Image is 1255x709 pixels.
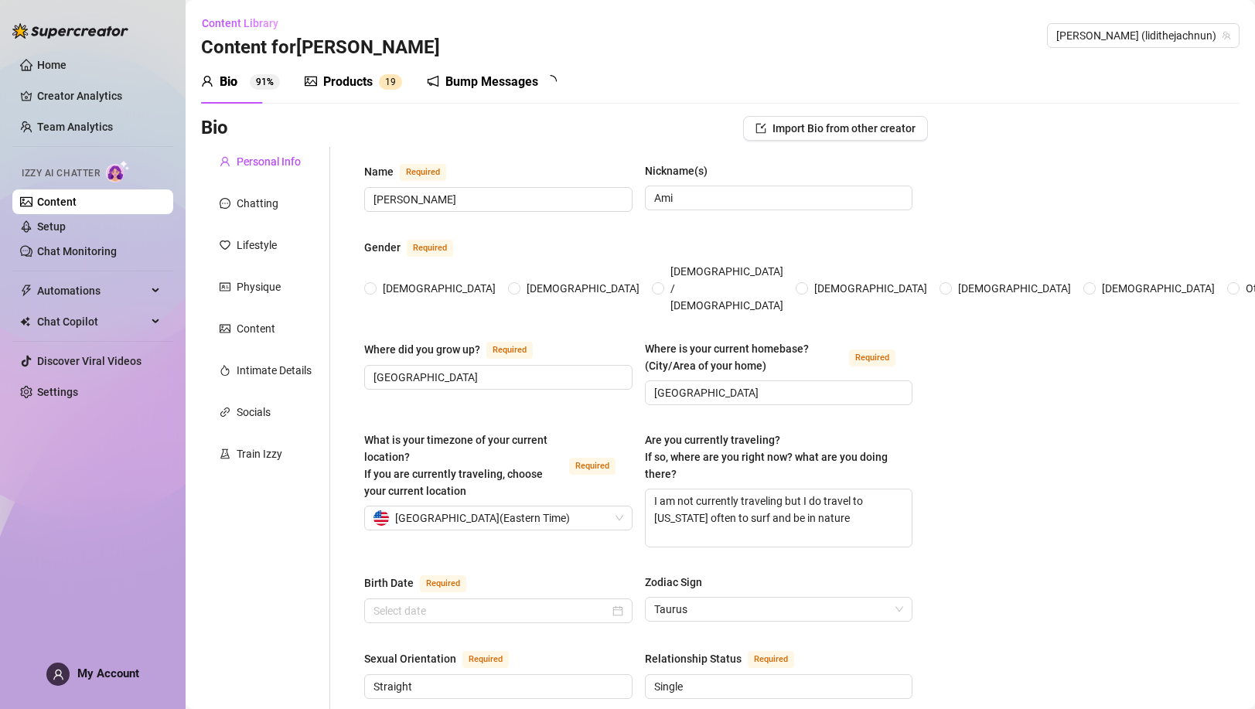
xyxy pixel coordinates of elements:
span: loading [544,75,557,87]
div: Personal Info [237,153,301,170]
img: us [373,510,389,526]
div: Train Izzy [237,445,282,462]
textarea: I am not currently traveling but I do travel to [US_STATE] often to surf and be in nature [646,489,912,547]
span: heart [220,240,230,251]
span: [DEMOGRAPHIC_DATA] [808,280,933,297]
span: picture [220,323,230,334]
span: team [1222,31,1231,40]
label: Where did you grow up? [364,340,550,359]
span: Amanda (lidithejachnun) [1056,24,1230,47]
div: Bio [220,73,237,91]
div: Socials [237,404,271,421]
span: What is your timezone of your current location? If you are currently traveling, choose your curre... [364,434,547,497]
div: Chatting [237,195,278,212]
sup: 91% [250,74,280,90]
div: Name [364,163,394,180]
span: user [220,156,230,167]
span: Required [400,164,446,181]
img: AI Chatter [106,160,130,182]
span: [DEMOGRAPHIC_DATA] / [DEMOGRAPHIC_DATA] [664,263,789,314]
a: Discover Viral Videos [37,355,142,367]
span: Import Bio from other creator [772,122,916,135]
div: Where is your current homebase? (City/Area of your home) [645,340,844,374]
a: Setup [37,220,66,233]
span: user [53,669,64,680]
img: logo-BBDzfeDw.svg [12,23,128,39]
div: Zodiac Sign [645,574,702,591]
span: Required [407,240,453,257]
span: Required [420,575,466,592]
span: Automations [37,278,147,303]
sup: 19 [379,74,402,90]
span: 1 [385,77,390,87]
span: message [220,198,230,209]
span: idcard [220,281,230,292]
span: Content Library [202,17,278,29]
a: Chat Monitoring [37,245,117,257]
div: Physique [237,278,281,295]
input: Nickname(s) [654,189,901,206]
span: [GEOGRAPHIC_DATA] ( Eastern Time ) [395,506,570,530]
span: experiment [220,448,230,459]
label: Relationship Status [645,649,811,668]
button: Content Library [201,11,291,36]
a: Content [37,196,77,208]
button: Import Bio from other creator [743,116,928,141]
span: fire [220,365,230,376]
label: Name [364,162,463,181]
span: [DEMOGRAPHIC_DATA] [952,280,1077,297]
span: user [201,75,213,87]
input: Relationship Status [654,678,901,695]
span: [DEMOGRAPHIC_DATA] [1096,280,1221,297]
span: Required [748,651,794,668]
input: Name [373,191,620,208]
input: Birth Date [373,602,609,619]
label: Zodiac Sign [645,574,713,591]
span: Chat Copilot [37,309,147,334]
span: 9 [390,77,396,87]
div: Content [237,320,275,337]
label: Where is your current homebase? (City/Area of your home) [645,340,913,374]
div: Lifestyle [237,237,277,254]
span: [DEMOGRAPHIC_DATA] [377,280,502,297]
span: Required [569,458,616,475]
label: Sexual Orientation [364,649,526,668]
span: Izzy AI Chatter [22,166,100,181]
a: Settings [37,386,78,398]
div: Products [323,73,373,91]
label: Gender [364,238,470,257]
input: Sexual Orientation [373,678,620,695]
div: Relationship Status [645,650,742,667]
label: Birth Date [364,574,483,592]
div: Nickname(s) [645,162,708,179]
span: My Account [77,666,139,680]
span: Required [462,651,509,668]
span: picture [305,75,317,87]
span: [DEMOGRAPHIC_DATA] [520,280,646,297]
div: Intimate Details [237,362,312,379]
h3: Bio [201,116,228,141]
span: thunderbolt [20,285,32,297]
span: Taurus [654,598,904,621]
span: Required [849,349,895,366]
img: Chat Copilot [20,316,30,327]
span: link [220,407,230,418]
h3: Content for [PERSON_NAME] [201,36,440,60]
div: Gender [364,239,401,256]
a: Creator Analytics [37,84,161,108]
span: notification [427,75,439,87]
a: Home [37,59,67,71]
input: Where is your current homebase? (City/Area of your home) [654,384,901,401]
span: import [755,123,766,134]
div: Sexual Orientation [364,650,456,667]
div: Birth Date [364,574,414,591]
span: Required [486,342,533,359]
div: Where did you grow up? [364,341,480,358]
span: Are you currently traveling? If so, where are you right now? what are you doing there? [645,434,888,480]
div: Bump Messages [445,73,538,91]
a: Team Analytics [37,121,113,133]
input: Where did you grow up? [373,369,620,386]
label: Nickname(s) [645,162,718,179]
